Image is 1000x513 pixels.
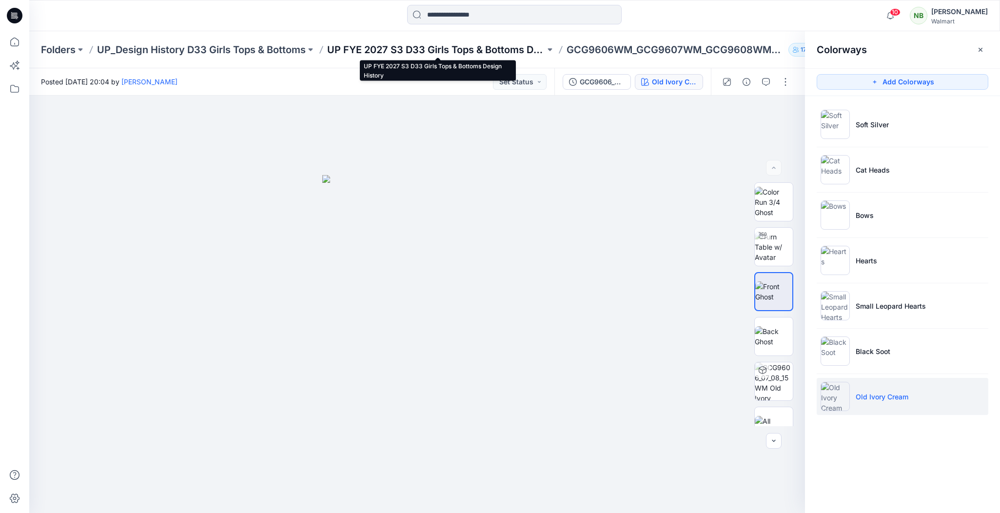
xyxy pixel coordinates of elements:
a: Folders [41,43,76,57]
img: Black Soot [821,336,850,366]
div: Old Ivory Cream [652,77,697,87]
img: GCG9606_07_08_15WM Old Ivory Cream [755,362,793,400]
button: 17 [788,43,819,57]
button: Details [739,74,754,90]
p: 17 [801,44,806,55]
img: Back Ghost [755,326,793,347]
p: Cat Heads [856,165,890,175]
h2: Colorways [817,44,867,56]
p: Hearts [856,256,877,266]
img: All colorways [755,416,793,436]
img: Front Ghost [755,281,792,302]
a: [PERSON_NAME] [121,78,177,86]
span: 10 [890,8,901,16]
button: GCG9606_07_08_15WM [563,74,631,90]
img: Old Ivory Cream [821,382,850,411]
img: Turn Table w/ Avatar [755,232,793,262]
a: UP_Design History D33 Girls Tops & Bottoms [97,43,306,57]
img: eyJhbGciOiJIUzI1NiIsImtpZCI6IjAiLCJzbHQiOiJzZXMiLCJ0eXAiOiJKV1QifQ.eyJkYXRhIjp7InR5cGUiOiJzdG9yYW... [322,175,512,513]
p: Bows [856,210,874,220]
img: Soft Silver [821,110,850,139]
button: Old Ivory Cream [635,74,703,90]
p: GCG9606WM_GCG9607WM_GCG9608WM_GCG9615WM_GCG9617WM [567,43,784,57]
span: Posted [DATE] 20:04 by [41,77,177,87]
img: Bows [821,200,850,230]
div: Walmart [931,18,988,25]
div: NB [910,7,927,24]
a: UP FYE 2027 S3 D33 Girls Tops & Bottoms Design History [327,43,545,57]
img: Small Leopard Hearts [821,291,850,320]
img: Color Run 3/4 Ghost [755,187,793,217]
p: Black Soot [856,346,890,356]
div: GCG9606_07_08_15WM [580,77,625,87]
p: Soft Silver [856,119,889,130]
p: Old Ivory Cream [856,392,908,402]
img: Cat Heads [821,155,850,184]
img: Hearts [821,246,850,275]
p: Small Leopard Hearts [856,301,926,311]
button: Add Colorways [817,74,988,90]
div: [PERSON_NAME] [931,6,988,18]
